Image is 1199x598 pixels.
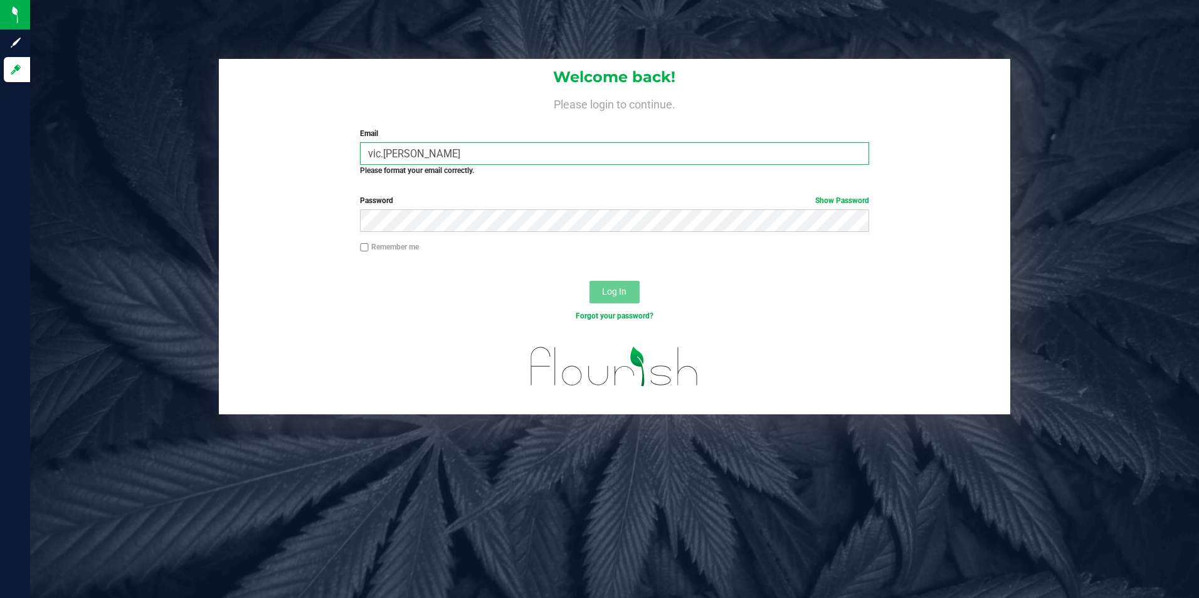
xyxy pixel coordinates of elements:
span: Password [360,196,393,205]
h1: Welcome back! [219,69,1011,85]
label: Email [360,128,869,139]
inline-svg: Log in [9,63,22,76]
inline-svg: Sign up [9,36,22,49]
img: flourish_logo.svg [515,335,714,399]
a: Forgot your password? [576,312,653,320]
span: Log In [602,286,626,296]
button: Log In [589,281,640,303]
input: Remember me [360,243,369,252]
label: Remember me [360,241,419,253]
h4: Please login to continue. [219,95,1011,110]
a: Show Password [815,196,869,205]
strong: Please format your email correctly. [360,166,474,175]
